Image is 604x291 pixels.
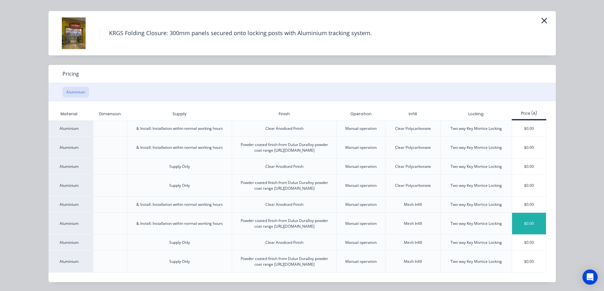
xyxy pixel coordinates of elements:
div: Clear Anodised Finish [265,164,303,169]
div: Mesh Infill [404,202,422,207]
div: Aluminium [45,158,93,174]
div: & Install: Installation within normal working hours [136,126,223,131]
div: Two way Key Mortice Locking [451,259,502,264]
div: Clear Anodised Finish [265,240,303,245]
div: & Install: Installation within normal working hours [136,202,223,207]
div: Clear Polycarbonate [395,126,431,131]
div: Aluminium [45,250,93,273]
div: Clear Anodised Finish [265,202,303,207]
div: Open Intercom Messenger [582,269,598,285]
div: Infill [404,106,422,122]
div: $0.00 [512,121,546,136]
div: Dimension [94,106,126,122]
h4: KRGS Folding Closure: 300mm panels secured onto locking posts with Aluminium tracking system. [99,27,381,39]
div: Manual operation [345,183,377,188]
img: KRGS Folding Closure: 300mm panels secured onto locking posts with Aluminium tracking system. [58,17,90,49]
div: Aluminium [45,136,93,158]
div: Material [45,108,93,120]
div: Supply Only [169,164,190,169]
div: Clear Anodised Finish [265,126,303,131]
div: $0.00 [512,213,546,234]
div: Aluminium [45,212,93,234]
div: Supply Only [169,240,190,245]
div: Manual operation [345,240,377,245]
div: Manual operation [345,164,377,169]
div: Supply [167,106,192,122]
div: Operation [345,106,377,122]
div: Supply Only [169,259,190,264]
div: Aluminium [45,174,93,196]
div: $0.00 [512,251,546,272]
div: Clear Polycarbonate [395,145,431,150]
div: Aluminium [45,120,93,136]
div: Two way Key Mortice Locking [451,145,502,150]
div: $0.00 [512,175,546,196]
button: Aluminium [62,87,89,98]
div: Two way Key Mortice Locking [451,164,502,169]
div: Powder coated finish from Dulux Duralloy powder coat range [URL][DOMAIN_NAME] [237,180,331,191]
div: Aluminium [45,234,93,250]
div: Two way Key Mortice Locking [451,240,502,245]
div: Manual operation [345,259,377,264]
div: Price (A) [512,111,546,116]
div: Powder coated finish from Dulux Duralloy powder coat range [URL][DOMAIN_NAME] [237,218,331,229]
div: Two way Key Mortice Locking [451,221,502,226]
div: $0.00 [512,137,546,158]
div: Two way Key Mortice Locking [451,202,502,207]
div: & Install: Installation within normal working hours [136,221,223,226]
div: Manual operation [345,202,377,207]
div: Clear Polycarbonate [395,164,431,169]
div: $0.00 [512,235,546,250]
div: Two way Key Mortice Locking [451,126,502,131]
div: Powder coated finish from Dulux Duralloy powder coat range [URL][DOMAIN_NAME] [237,256,331,267]
div: $0.00 [512,197,546,212]
div: $0.00 [512,159,546,174]
div: & Install: Installation within normal working hours [136,145,223,150]
div: Two way Key Mortice Locking [451,183,502,188]
div: Clear Polycarbonate [395,183,431,188]
div: Mesh Infill [404,221,422,226]
div: Mesh Infill [404,240,422,245]
div: Supply Only [169,183,190,188]
div: Manual operation [345,126,377,131]
div: Locking [463,106,489,122]
div: Powder coated finish from Dulux Duralloy powder coat range [URL][DOMAIN_NAME] [237,142,331,153]
span: Pricing [62,70,79,78]
div: Finish [274,106,295,122]
div: Manual operation [345,145,377,150]
div: Manual operation [345,221,377,226]
div: Aluminium [45,196,93,212]
div: Mesh Infill [404,259,422,264]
